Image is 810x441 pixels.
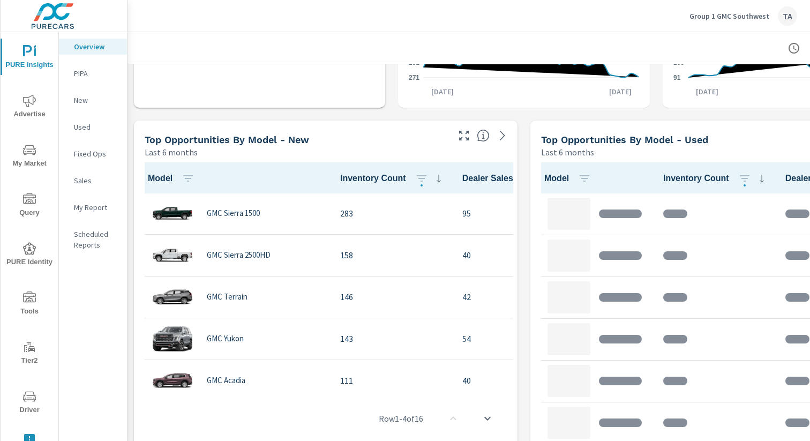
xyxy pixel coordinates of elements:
span: Advertise [4,94,55,121]
p: Last 6 months [541,146,594,159]
div: Used [59,119,127,135]
div: New [59,92,127,108]
p: 111 [340,374,445,387]
text: 106 [673,59,684,67]
p: Sales [74,175,118,186]
p: 95 [462,207,539,220]
p: GMC Sierra 1500 [207,208,260,218]
span: My Market [4,144,55,170]
p: Last 6 months [145,146,198,159]
p: 40 [462,374,539,387]
img: glamour [151,281,194,313]
p: GMC Sierra 2500HD [207,250,271,260]
div: Fixed Ops [59,146,127,162]
text: 91 [673,74,681,81]
span: Query [4,193,55,219]
span: Driver [4,390,55,416]
span: Dealer Sales [462,172,539,185]
p: [DATE] [602,86,639,97]
div: TA [778,6,797,26]
text: 291 [409,59,419,67]
p: Row 1 - 4 of 16 [379,412,423,425]
span: Model [148,172,199,185]
div: Overview [59,39,127,55]
div: My Report [59,199,127,215]
div: Scheduled Reports [59,226,127,253]
p: Scheduled Reports [74,229,118,250]
div: PIPA [59,65,127,81]
p: GMC Terrain [207,292,247,302]
div: Sales [59,173,127,189]
p: My Report [74,202,118,213]
span: Find the biggest opportunities within your model lineup by seeing how each model is selling in yo... [477,129,490,142]
p: 283 [340,207,445,220]
button: scroll to bottom [475,406,500,431]
span: Model [544,172,595,185]
span: Tools [4,291,55,318]
span: PURE Identity [4,242,55,268]
p: New [74,95,118,106]
p: 158 [340,249,445,261]
p: Used [74,122,118,132]
p: [DATE] [688,86,726,97]
span: PURE Insights [4,45,55,71]
p: 54 [462,332,539,345]
h5: Top Opportunities by Model - New [145,134,309,145]
img: glamour [151,239,194,271]
p: GMC Yukon [207,334,244,343]
text: 271 [409,74,419,81]
p: PIPA [74,68,118,79]
p: Group 1 GMC Southwest [689,11,769,21]
span: Inventory Count [663,172,768,185]
p: 42 [462,290,539,303]
p: 40 [462,249,539,261]
img: glamour [151,323,194,355]
img: glamour [151,197,194,229]
span: Inventory Count [340,172,445,185]
img: glamour [151,364,194,397]
p: Overview [74,41,118,52]
p: GMC Acadia [207,376,245,385]
a: See more details in report [494,127,511,144]
span: Tier2 [4,341,55,367]
h5: Top Opportunities by Model - Used [541,134,708,145]
p: 143 [340,332,445,345]
p: 146 [340,290,445,303]
p: Fixed Ops [74,148,118,159]
p: [DATE] [424,86,461,97]
button: Make Fullscreen [455,127,472,144]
